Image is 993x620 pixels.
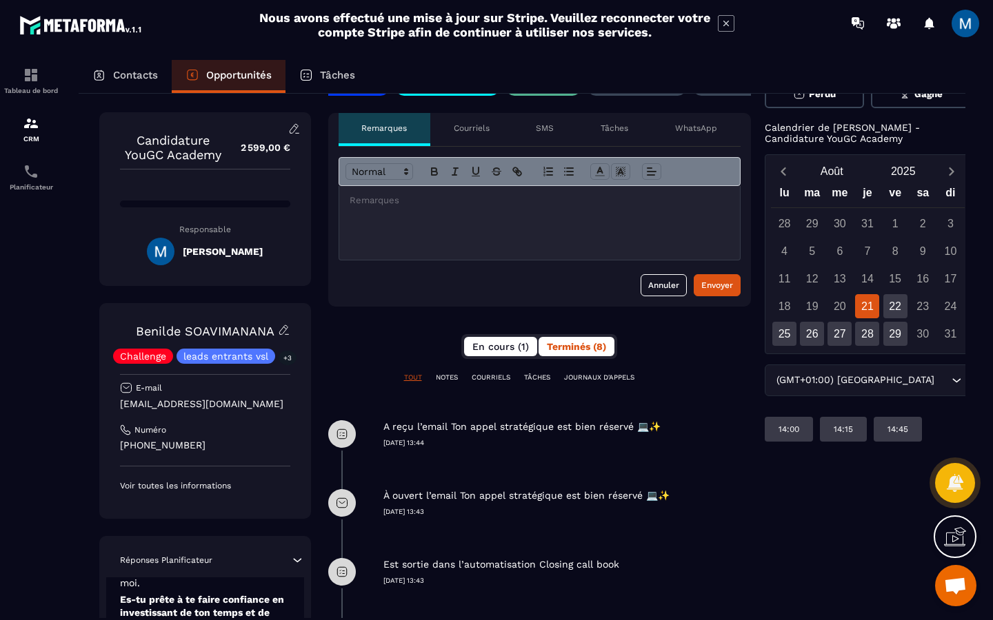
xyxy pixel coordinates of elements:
[564,373,634,382] p: JOURNAUX D'APPELS
[939,211,963,236] div: 3
[827,267,852,291] div: 13
[771,211,965,346] div: Calendar days
[867,159,939,183] button: Open years overlay
[404,373,422,382] p: TOUT
[939,322,963,346] div: 31
[383,489,670,502] p: À ouvert l’email Ton appel stratégique est bien réservé 💻✨
[765,364,971,396] div: Search for option
[701,278,733,292] div: Envoyer
[134,424,166,435] p: Numéro
[887,424,908,435] p: 14:45
[472,373,510,382] p: COURRIELS
[524,373,550,382] p: TÂCHES
[774,373,938,388] span: (GMT+01:00) [GEOGRAPHIC_DATA]
[79,60,172,93] a: Contacts
[320,69,355,81] p: Tâches
[827,322,852,346] div: 27
[800,322,824,346] div: 26
[827,294,852,318] div: 20
[799,183,826,207] div: ma
[436,373,458,382] p: NOTES
[771,183,799,207] div: lu
[939,267,963,291] div: 17
[827,239,852,263] div: 6
[641,274,687,296] button: Annuler
[938,373,948,388] input: Search for option
[914,89,943,99] span: Gagné
[675,123,717,134] p: WhatsApp
[279,351,297,365] p: +3
[772,239,796,263] div: 4
[383,576,751,586] p: [DATE] 13:43
[800,267,824,291] div: 12
[601,123,628,134] p: Tâches
[383,507,751,517] p: [DATE] 13:43
[285,60,369,93] a: Tâches
[772,211,796,236] div: 28
[539,337,614,356] button: Terminés (8)
[771,162,796,180] button: Previous month
[881,183,909,207] div: ve
[120,133,227,162] p: Candidature YouGC Academy
[911,211,935,236] div: 2
[383,420,661,433] p: A reçu l’email Ton appel stratégique est bien réservé 💻✨
[939,294,963,318] div: 24
[883,294,907,318] div: 22
[206,69,272,81] p: Opportunités
[909,183,936,207] div: sa
[120,351,166,361] p: Challenge
[935,565,976,606] a: Ouvrir le chat
[883,322,907,346] div: 29
[911,239,935,263] div: 9
[939,162,965,180] button: Next month
[3,153,59,201] a: schedulerschedulerPlanificateur
[383,558,619,571] p: Est sortie dans l’automatisation Closing call book
[694,274,741,296] button: Envoyer
[911,322,935,346] div: 30
[464,337,537,356] button: En cours (1)
[827,211,852,236] div: 30
[800,239,824,263] div: 5
[259,10,711,39] h2: Nous avons effectué une mise à jour sur Stripe. Veuillez reconnecter votre compte Stripe afin de ...
[120,225,290,234] p: Responsable
[855,239,879,263] div: 7
[800,211,824,236] div: 29
[796,159,868,183] button: Open months overlay
[826,183,854,207] div: me
[765,122,971,144] p: Calendrier de [PERSON_NAME] - Candidature YouGC Academy
[771,183,965,346] div: Calendar wrapper
[183,246,263,257] h5: [PERSON_NAME]
[120,480,290,491] p: Voir toutes les informations
[172,60,285,93] a: Opportunités
[772,294,796,318] div: 18
[3,105,59,153] a: formationformationCRM
[855,211,879,236] div: 31
[772,322,796,346] div: 25
[883,267,907,291] div: 15
[855,267,879,291] div: 14
[136,382,162,393] p: E-mail
[855,322,879,346] div: 28
[765,79,865,108] button: Perdu
[800,294,824,318] div: 19
[855,294,879,318] div: 21
[361,123,407,134] p: Remarques
[3,87,59,94] p: Tableau de bord
[183,351,268,361] p: leads entrants vsl
[883,239,907,263] div: 8
[911,294,935,318] div: 23
[547,341,606,352] span: Terminés (8)
[383,438,751,448] p: [DATE] 13:44
[3,135,59,143] p: CRM
[454,123,490,134] p: Courriels
[871,79,971,108] button: Gagné
[3,56,59,105] a: formationformationTableau de bord
[883,211,907,236] div: 1
[23,115,39,132] img: formation
[3,183,59,191] p: Planificateur
[772,267,796,291] div: 11
[120,439,290,452] p: [PHONE_NUMBER]
[23,163,39,180] img: scheduler
[779,424,799,435] p: 14:00
[809,89,836,99] span: Perdu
